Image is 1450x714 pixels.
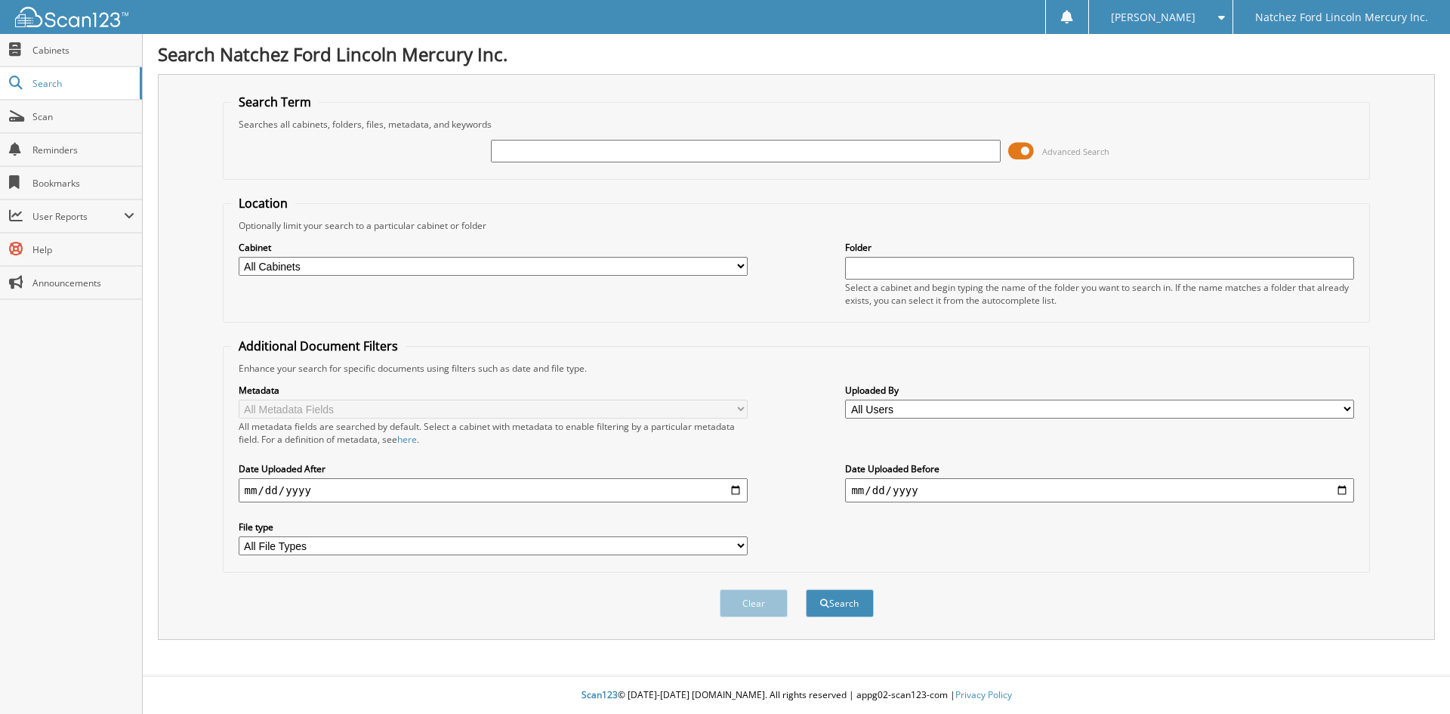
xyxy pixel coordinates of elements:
[955,688,1012,701] a: Privacy Policy
[845,384,1354,397] label: Uploaded By
[239,521,748,533] label: File type
[32,210,124,223] span: User Reports
[239,462,748,475] label: Date Uploaded After
[1111,13,1195,22] span: [PERSON_NAME]
[15,7,128,27] img: scan123-logo-white.svg
[845,462,1354,475] label: Date Uploaded Before
[158,42,1435,66] h1: Search Natchez Ford Lincoln Mercury Inc.
[143,677,1450,714] div: © [DATE]-[DATE] [DOMAIN_NAME]. All rights reserved | appg02-scan123-com |
[32,243,134,256] span: Help
[1255,13,1428,22] span: Natchez Ford Lincoln Mercury Inc.
[239,420,748,446] div: All metadata fields are searched by default. Select a cabinet with metadata to enable filtering b...
[397,433,417,446] a: here
[32,277,134,289] span: Announcements
[806,589,874,617] button: Search
[845,241,1354,254] label: Folder
[582,688,618,701] span: Scan123
[231,362,1362,375] div: Enhance your search for specific documents using filters such as date and file type.
[32,144,134,156] span: Reminders
[720,589,788,617] button: Clear
[32,177,134,190] span: Bookmarks
[231,94,319,110] legend: Search Term
[231,219,1362,232] div: Optionally limit your search to a particular cabinet or folder
[32,44,134,57] span: Cabinets
[845,478,1354,502] input: end
[231,338,406,354] legend: Additional Document Filters
[231,118,1362,131] div: Searches all cabinets, folders, files, metadata, and keywords
[239,478,748,502] input: start
[32,77,132,90] span: Search
[239,241,748,254] label: Cabinet
[231,195,295,212] legend: Location
[845,281,1354,307] div: Select a cabinet and begin typing the name of the folder you want to search in. If the name match...
[32,110,134,123] span: Scan
[239,384,748,397] label: Metadata
[1042,146,1109,157] span: Advanced Search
